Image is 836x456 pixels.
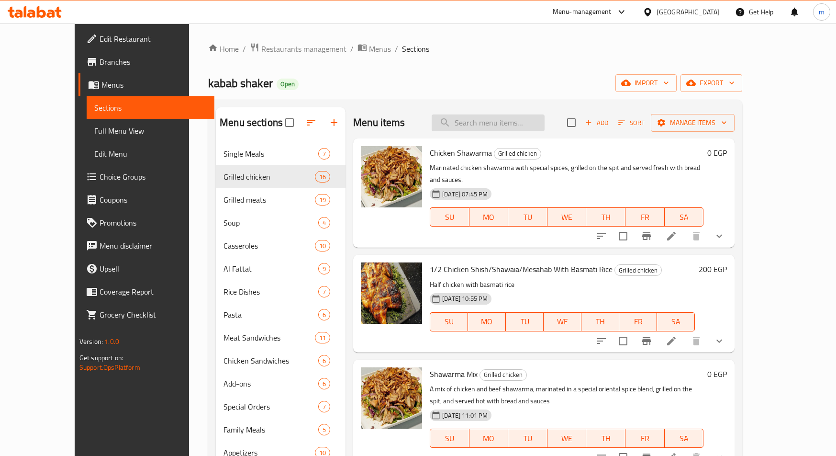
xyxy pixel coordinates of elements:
[581,115,612,130] span: Add item
[547,207,587,227] button: WE
[369,43,391,55] span: Menus
[635,225,658,248] button: Branch-specific-item
[223,355,318,366] span: Chicken Sandwiches
[223,148,318,160] div: Single Meals
[319,402,330,411] span: 7
[78,188,214,211] a: Coupons
[430,262,613,276] span: 1/2 Chicken Shish/Shawaia/Mesahab With Basmati Rice
[584,117,610,128] span: Add
[279,113,300,133] span: Select all sections
[100,33,207,45] span: Edit Restaurant
[223,424,318,435] span: Family Meals
[473,210,505,224] span: MO
[104,335,119,348] span: 1.0.0
[223,240,315,251] span: Casseroles
[512,210,544,224] span: TU
[216,395,346,418] div: Special Orders7
[318,355,330,366] div: items
[78,280,214,303] a: Coverage Report
[669,210,700,224] span: SA
[658,117,727,129] span: Manage items
[819,7,825,17] span: m
[616,115,647,130] button: Sort
[318,401,330,412] div: items
[353,115,405,130] h2: Menu items
[78,27,214,50] a: Edit Restaurant
[561,113,581,133] span: Select section
[469,429,509,448] button: MO
[223,263,318,274] span: Al Fattat
[101,79,207,91] span: Menus
[216,188,346,211] div: Grilled meats19
[480,369,526,380] span: Grilled chicken
[216,142,346,165] div: Single Meals7
[323,111,346,134] button: Add section
[666,230,677,242] a: Edit menu item
[223,401,318,412] span: Special Orders
[223,217,318,228] span: Soup
[319,379,330,388] span: 6
[479,369,527,381] div: Grilled chicken
[318,424,330,435] div: items
[315,171,330,182] div: items
[319,287,330,296] span: 7
[78,211,214,234] a: Promotions
[585,315,615,329] span: TH
[713,230,725,242] svg: Show Choices
[430,383,703,407] p: A mix of chicken and beef shawarma, marinated in a special oriental spice blend, grilled on the s...
[623,315,653,329] span: FR
[661,315,691,329] span: SA
[469,207,509,227] button: MO
[208,72,273,94] span: kabab shaker
[708,225,731,248] button: show more
[669,432,700,445] span: SA
[220,115,283,130] h2: Menu sections
[438,411,491,420] span: [DATE] 11:01 PM
[615,265,661,276] span: Grilled chicken
[713,335,725,347] svg: Show Choices
[430,207,469,227] button: SU
[87,119,214,142] a: Full Menu View
[78,303,214,326] a: Grocery Checklist
[319,264,330,274] span: 9
[581,115,612,130] button: Add
[590,330,613,353] button: sort-choices
[100,309,207,320] span: Grocery Checklist
[216,165,346,188] div: Grilled chicken16
[432,114,545,131] input: search
[685,330,708,353] button: delete
[94,148,207,160] span: Edit Menu
[100,171,207,182] span: Choice Groups
[78,50,214,73] a: Branches
[250,43,346,55] a: Restaurants management
[395,43,398,55] li: /
[216,326,346,349] div: Meat Sandwiches11
[629,432,661,445] span: FR
[223,378,318,389] span: Add-ons
[315,172,330,182] span: 16
[216,211,346,234] div: Soup4
[586,429,625,448] button: TH
[635,330,658,353] button: Branch-specific-item
[223,309,318,320] span: Pasta
[508,207,547,227] button: TU
[619,312,657,331] button: FR
[629,210,661,224] span: FR
[78,73,214,96] a: Menus
[319,310,330,319] span: 6
[508,429,547,448] button: TU
[665,429,704,448] button: SA
[512,432,544,445] span: TU
[361,262,422,324] img: 1/2 Chicken Shish/Shawaia/Mesahab With Basmati Rice
[434,210,465,224] span: SU
[208,43,742,55] nav: breadcrumb
[318,217,330,228] div: items
[319,425,330,434] span: 5
[707,146,727,160] h6: 0 EGP
[100,56,207,68] span: Branches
